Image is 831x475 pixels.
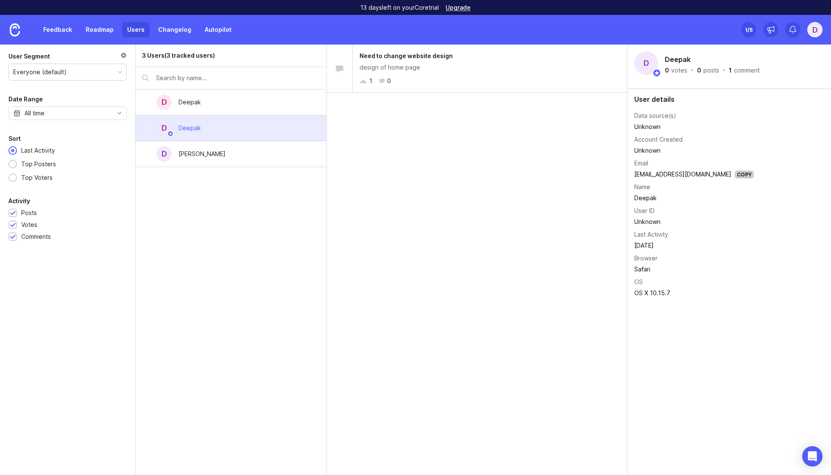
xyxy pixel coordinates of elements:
[634,217,754,226] div: Unknown
[634,146,754,155] div: Unknown
[802,446,823,467] div: Open Intercom Messenger
[21,208,37,218] div: Posts
[122,22,150,37] a: Users
[634,242,654,249] time: [DATE]
[156,120,172,136] div: D
[690,67,694,73] div: ·
[663,53,692,66] h2: Deepak
[200,22,237,37] a: Autopilot
[634,96,824,103] div: User details
[167,131,174,137] img: member badge
[21,232,51,241] div: Comments
[697,67,701,73] div: 0
[178,123,201,133] div: Deepak
[21,220,37,229] div: Votes
[634,159,648,168] div: Email
[634,182,650,192] div: Name
[745,24,753,36] div: 1 /5
[665,67,669,73] div: 0
[360,52,453,59] span: Need to change website design
[156,73,320,83] input: Search by name...
[741,22,756,37] button: 1/5
[634,254,658,263] div: Browser
[634,121,754,132] td: Unknown
[156,95,172,110] div: D
[634,277,643,287] div: OS
[369,76,372,86] div: 1
[17,173,57,182] div: Top Voters
[17,146,59,155] div: Last Activity
[446,5,471,11] a: Upgrade
[81,22,119,37] a: Roadmap
[13,67,67,77] div: Everyone (default)
[729,67,732,73] div: 1
[634,288,754,299] td: OS X 10.15.7
[156,146,172,162] div: D
[17,159,60,169] div: Top Posters
[8,51,50,61] div: User Segment
[634,193,754,204] td: Deepak
[8,94,43,104] div: Date Range
[153,22,196,37] a: Changelog
[703,67,719,73] div: posts
[113,110,126,117] svg: toggle icon
[38,22,77,37] a: Feedback
[387,76,391,86] div: 0
[634,230,668,239] div: Last Activity
[10,23,20,36] img: Canny Home
[178,149,226,159] div: [PERSON_NAME]
[634,135,683,144] div: Account Created
[634,170,731,178] a: [EMAIL_ADDRESS][DOMAIN_NAME]
[807,22,823,37] button: D
[634,51,658,75] div: D
[735,170,754,179] div: Copy
[671,67,687,73] div: votes
[634,206,655,215] div: User ID
[360,3,439,12] p: 13 days left on your Core trial
[8,196,30,206] div: Activity
[634,264,754,275] td: Safari
[142,51,215,60] div: 3 Users (3 tracked users)
[178,98,201,107] div: Deepak
[653,69,661,77] img: member badge
[25,109,45,118] div: All time
[8,134,21,144] div: Sort
[734,67,760,73] div: comment
[722,67,726,73] div: ·
[327,45,627,93] a: Need to change website designdesign of home page10
[634,111,676,120] div: Data source(s)
[360,63,620,72] div: design of home page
